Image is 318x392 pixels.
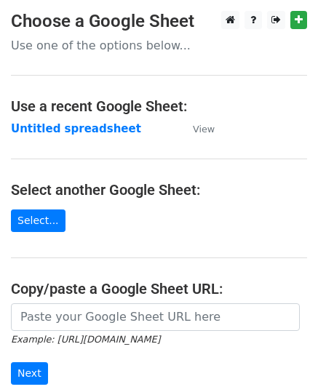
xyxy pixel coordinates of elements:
a: View [178,122,215,135]
h4: Copy/paste a Google Sheet URL: [11,280,307,297]
h4: Select another Google Sheet: [11,181,307,199]
input: Next [11,362,48,385]
a: Select... [11,209,65,232]
h4: Use a recent Google Sheet: [11,97,307,115]
input: Paste your Google Sheet URL here [11,303,300,331]
small: View [193,124,215,135]
h3: Choose a Google Sheet [11,11,307,32]
a: Untitled spreadsheet [11,122,141,135]
small: Example: [URL][DOMAIN_NAME] [11,334,160,345]
p: Use one of the options below... [11,38,307,53]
